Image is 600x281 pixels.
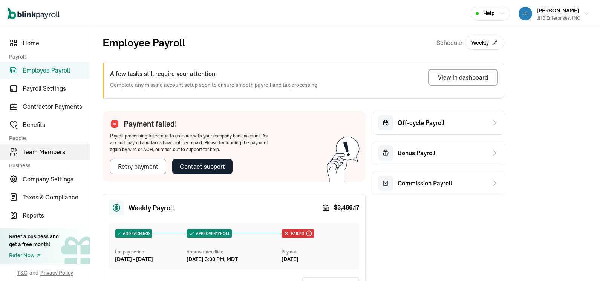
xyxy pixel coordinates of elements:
span: Commission Payroll [398,179,452,188]
button: [PERSON_NAME]JHB Enterprises, INC [516,4,592,23]
span: APPROVE PAYROLL [194,231,230,236]
span: Payroll [9,53,86,60]
div: ADD EARNINGS [115,229,152,238]
span: People [9,134,86,142]
h3: A few tasks still require your attention [110,69,317,78]
div: [DATE] - [DATE] [115,255,187,263]
iframe: Chat Widget [562,245,600,281]
div: Refer a business and get a free month! [9,233,59,249]
span: Taxes & Compliance [23,193,90,202]
button: Contact support [172,159,233,174]
div: Payroll processing failed due to an issue with your company bank account. As a result, payroll an... [110,133,268,153]
button: Weekly [465,36,504,50]
span: [PERSON_NAME] [537,7,579,14]
div: For pay period [115,249,187,255]
span: Payment failed! [124,118,177,130]
span: Employee Payroll [23,66,90,75]
div: View in dashboard [438,73,488,82]
div: [DATE] 3:00 PM, MDT [187,255,238,263]
div: Approval deadline [187,249,279,255]
button: Retry payment [110,159,166,174]
span: Off-cycle Payroll [398,118,444,127]
span: Help [483,9,494,17]
div: JHB Enterprises, INC [537,15,580,22]
p: Complete any missing account setup soon to ensure smooth payroll and tax processing [110,81,317,89]
span: Benefits [23,120,90,129]
span: Company Settings [23,174,90,184]
button: Help [471,6,510,21]
span: Bonus Payroll [398,148,435,157]
span: Weekly Payroll [129,203,174,213]
div: [DATE] [282,255,353,263]
div: Schedule [436,35,504,51]
nav: Global [8,3,60,25]
span: Team Members [23,147,90,156]
span: Contractor Payments [23,102,90,111]
span: T&C [17,269,28,276]
button: View in dashboard [428,69,498,86]
span: $ 3,466.17 [334,203,359,212]
h2: Employee Payroll [103,35,185,51]
span: Business [9,162,86,169]
div: Pay date [282,249,353,255]
a: Refer Now [9,252,59,259]
div: Contact support [180,162,225,171]
span: Failed [289,231,304,236]
span: Privacy Policy [40,269,73,276]
span: Reports [23,211,90,220]
span: Home [23,39,90,48]
span: Payroll Settings [23,84,90,93]
div: Retry payment [118,162,158,171]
